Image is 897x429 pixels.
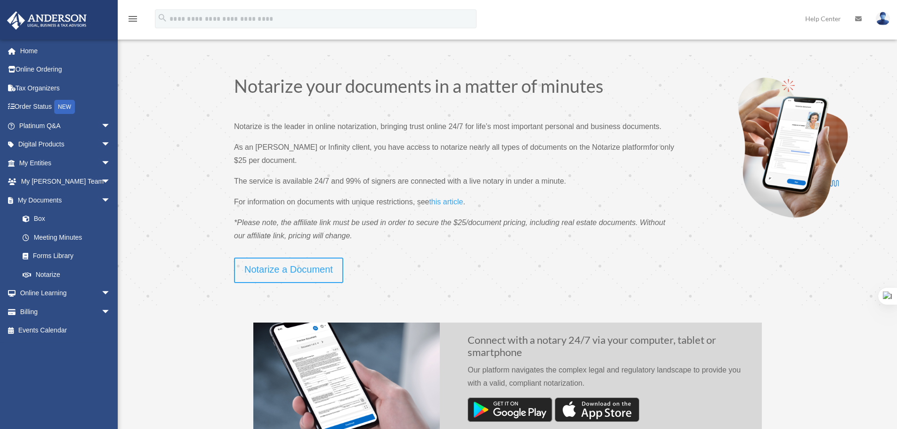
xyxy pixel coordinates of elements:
[234,122,662,130] span: Notarize is the leader in online notarization, bringing trust online 24/7 for life’s most importa...
[101,135,120,154] span: arrow_drop_down
[7,79,125,97] a: Tax Organizers
[234,143,674,164] span: for only $25 per document.
[13,210,125,228] a: Box
[101,302,120,322] span: arrow_drop_down
[7,191,125,210] a: My Documentsarrow_drop_down
[429,198,463,206] span: this article
[234,198,429,206] span: For information on documents with unique restrictions, see
[234,219,665,240] span: *Please note, the affiliate link must be used in order to secure the $25/document pricing, includ...
[463,198,465,206] span: .
[54,100,75,114] div: NEW
[7,135,125,154] a: Digital Productsarrow_drop_down
[7,154,125,172] a: My Entitiesarrow_drop_down
[234,258,343,283] a: Notarize a Document
[127,13,138,24] i: menu
[13,228,125,247] a: Meeting Minutes
[7,284,125,303] a: Online Learningarrow_drop_down
[468,334,747,364] h2: Connect with a notary 24/7 via your computer, tablet or smartphone
[157,13,168,23] i: search
[101,284,120,303] span: arrow_drop_down
[876,12,890,25] img: User Pic
[735,77,851,218] img: Notarize-hero
[13,265,120,284] a: Notarize
[127,16,138,24] a: menu
[429,198,463,210] a: this article
[234,77,678,99] h1: Notarize your documents in a matter of minutes
[101,154,120,173] span: arrow_drop_down
[101,191,120,210] span: arrow_drop_down
[234,143,649,151] span: As an [PERSON_NAME] or Infinity client, you have access to notarize nearly all types of documents...
[7,172,125,191] a: My [PERSON_NAME] Teamarrow_drop_down
[468,364,747,397] p: Our platform navigates the complex legal and regulatory landscape to provide you with a valid, co...
[7,116,125,135] a: Platinum Q&Aarrow_drop_down
[101,116,120,136] span: arrow_drop_down
[7,302,125,321] a: Billingarrow_drop_down
[7,60,125,79] a: Online Ordering
[7,97,125,117] a: Order StatusNEW
[234,177,566,185] span: The service is available 24/7 and 99% of signers are connected with a live notary in under a minute.
[4,11,89,30] img: Anderson Advisors Platinum Portal
[7,321,125,340] a: Events Calendar
[101,172,120,192] span: arrow_drop_down
[13,247,125,266] a: Forms Library
[7,41,125,60] a: Home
